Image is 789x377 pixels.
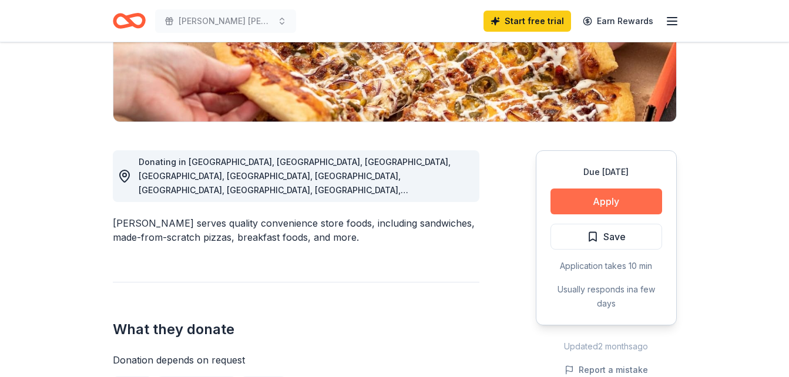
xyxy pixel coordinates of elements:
[484,11,571,32] a: Start free trial
[113,216,479,244] div: [PERSON_NAME] serves quality convenience store foods, including sandwiches, made-from-scratch piz...
[113,320,479,339] h2: What they donate
[155,9,296,33] button: [PERSON_NAME] [PERSON_NAME] Fundraiser
[550,282,662,311] div: Usually responds in a few days
[550,165,662,179] div: Due [DATE]
[113,353,479,367] div: Donation depends on request
[550,259,662,273] div: Application takes 10 min
[113,7,146,35] a: Home
[179,14,273,28] span: [PERSON_NAME] [PERSON_NAME] Fundraiser
[576,11,660,32] a: Earn Rewards
[550,224,662,250] button: Save
[550,188,662,214] button: Apply
[536,339,677,354] div: Updated 2 months ago
[139,157,451,237] span: Donating in [GEOGRAPHIC_DATA], [GEOGRAPHIC_DATA], [GEOGRAPHIC_DATA], [GEOGRAPHIC_DATA], [GEOGRAPH...
[565,363,648,377] button: Report a mistake
[603,229,626,244] span: Save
